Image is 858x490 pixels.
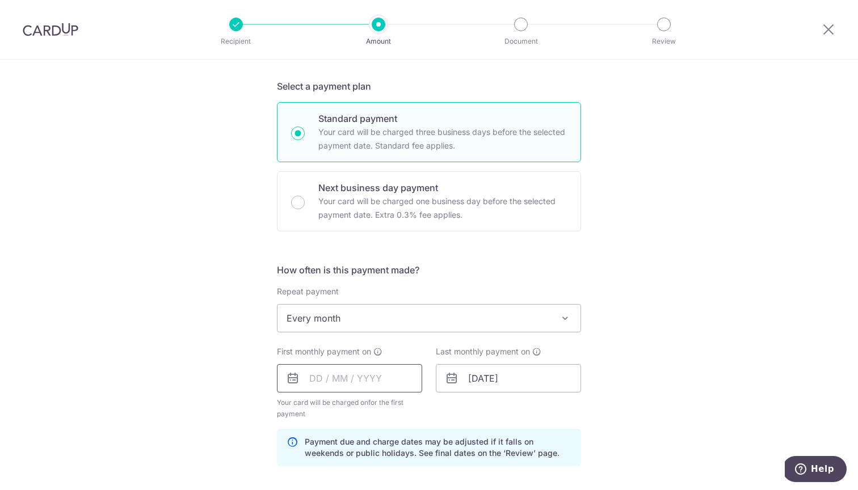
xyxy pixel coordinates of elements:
p: Amount [337,36,420,47]
input: DD / MM / YYYY [436,364,581,392]
span: Every month [277,304,581,332]
p: Review [622,36,706,47]
p: Recipient [194,36,278,47]
p: Payment due and charge dates may be adjusted if it falls on weekends or public holidays. See fina... [305,436,571,459]
p: Standard payment [318,112,567,125]
h5: Select a payment plan [277,79,581,93]
span: Last monthly payment on [436,346,530,357]
img: CardUp [23,23,78,36]
span: First monthly payment on [277,346,371,357]
p: Document [479,36,563,47]
p: Your card will be charged one business day before the selected payment date. Extra 0.3% fee applies. [318,195,567,222]
input: DD / MM / YYYY [277,364,422,392]
span: Your card will be charged on [277,397,422,420]
p: Your card will be charged three business days before the selected payment date. Standard fee appl... [318,125,567,153]
h5: How often is this payment made? [277,263,581,277]
span: Every month [277,305,581,332]
iframe: Opens a widget where you can find more information [785,456,847,484]
p: Next business day payment [318,181,567,195]
label: Repeat payment [277,286,339,297]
